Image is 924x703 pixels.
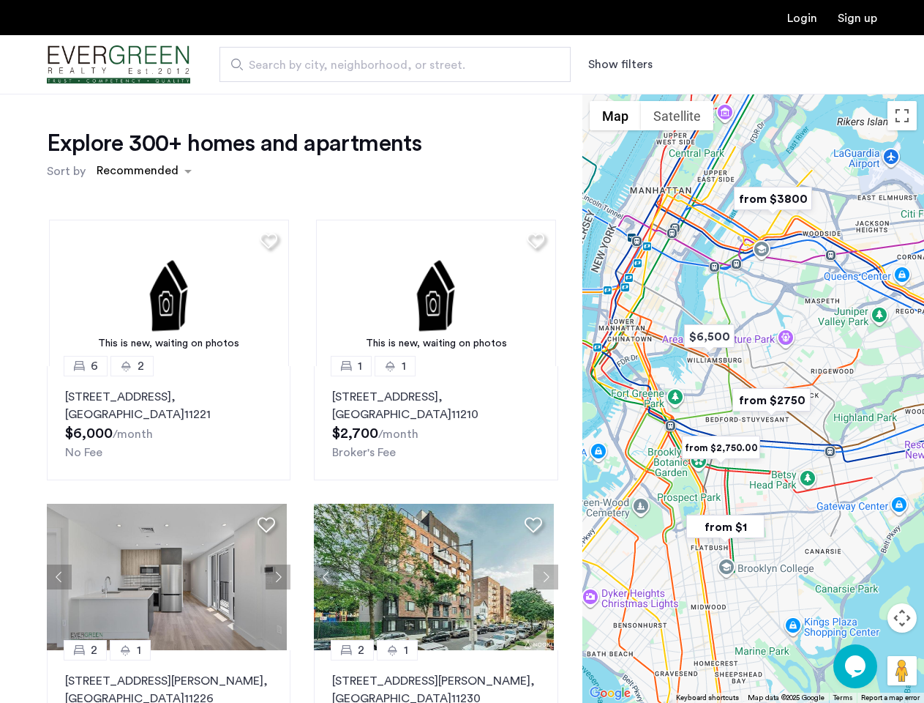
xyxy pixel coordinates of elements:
img: 2.gif [49,220,289,366]
img: 3_638313384672223653.jpeg [314,504,554,650]
p: [STREET_ADDRESS] 11210 [332,388,539,423]
sub: /month [378,428,418,440]
button: Show or hide filters [588,56,653,73]
div: from $2750 [726,384,816,417]
img: Google [586,684,634,703]
div: This is new, waiting on photos [323,336,549,351]
span: 1 [402,357,406,375]
span: 2 [91,641,97,659]
a: Login [787,12,817,24]
div: from $2,750.00 [676,431,766,464]
a: Cazamio Logo [47,37,190,92]
span: Search by city, neighborhood, or street. [249,56,530,74]
button: Previous apartment [314,565,339,589]
button: Show satellite imagery [641,101,713,130]
label: Sort by [47,163,86,180]
a: 62[STREET_ADDRESS], [GEOGRAPHIC_DATA]11221No Fee [47,366,290,480]
img: logo [47,37,190,92]
button: Toggle fullscreen view [887,101,917,130]
a: Registration [838,12,877,24]
img: 66a1adb6-6608-43dd-a245-dc7333f8b390_638824126198252652.jpeg [47,504,287,650]
span: $2,700 [332,426,378,441]
p: [STREET_ADDRESS] 11221 [65,388,272,423]
ng-select: sort-apartment [89,158,199,185]
span: 2 [358,641,364,659]
button: Next apartment [266,565,290,589]
a: Open this area in Google Maps (opens a new window) [586,684,634,703]
button: Show street map [590,101,641,130]
a: This is new, waiting on photos [49,220,289,366]
span: 1 [358,357,362,375]
span: 1 [404,641,408,659]
a: 11[STREET_ADDRESS], [GEOGRAPHIC_DATA]11210Broker's Fee [314,366,557,480]
h1: Explore 300+ homes and apartments [47,129,421,158]
input: Apartment Search [219,47,571,82]
span: No Fee [65,447,102,458]
div: This is new, waiting on photos [56,336,282,351]
button: Drag Pegman onto the map to open Street View [887,656,917,685]
a: Terms [833,693,852,703]
span: 6 [91,357,98,375]
span: $6,000 [65,426,113,441]
div: Recommended [94,162,179,183]
img: 2.gif [316,220,556,366]
div: from $1 [680,510,770,543]
button: Map camera controls [887,603,917,633]
span: Broker's Fee [332,447,396,458]
span: 1 [137,641,141,659]
div: from $3800 [728,182,818,215]
iframe: chat widget [833,644,880,688]
a: This is new, waiting on photos [316,220,556,366]
button: Next apartment [533,565,558,589]
span: 2 [138,357,144,375]
button: Previous apartment [47,565,72,589]
a: Report a map error [861,693,920,703]
span: Map data ©2025 Google [748,694,825,702]
div: $6,500 [678,320,740,353]
button: Keyboard shortcuts [676,693,739,703]
sub: /month [113,428,153,440]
